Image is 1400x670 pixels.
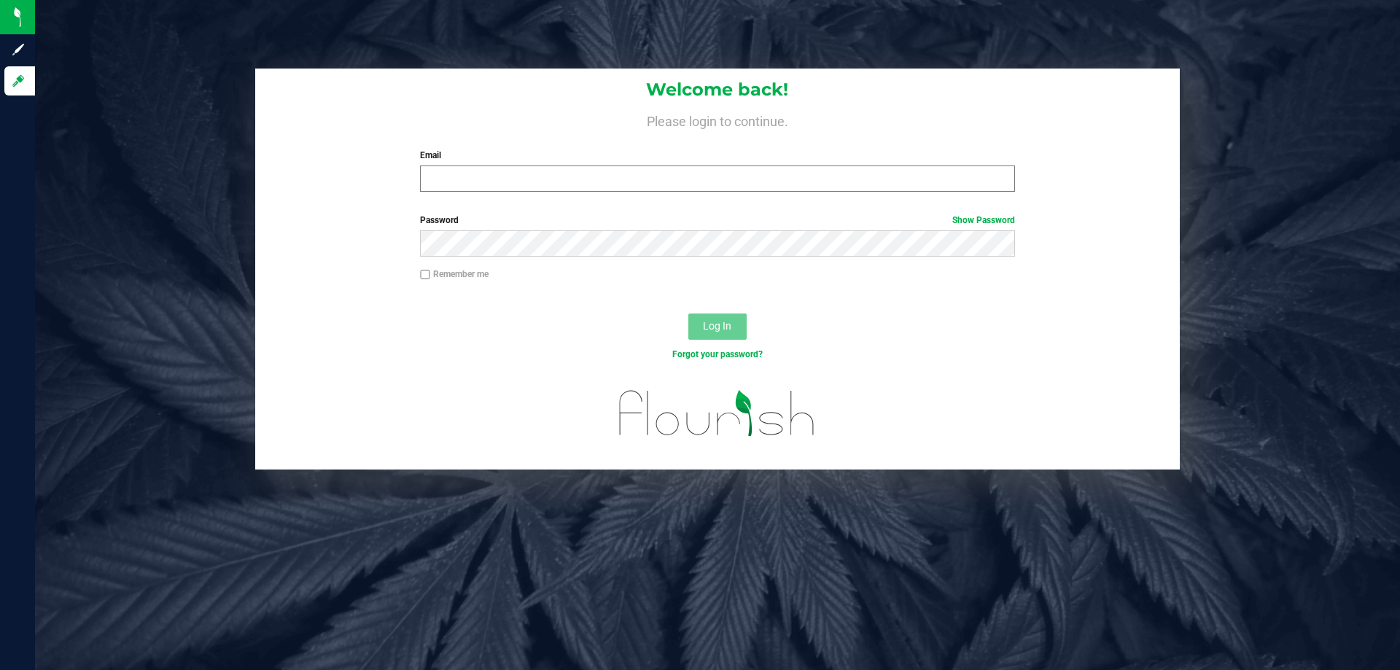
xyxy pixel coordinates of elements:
[688,313,747,340] button: Log In
[420,268,489,281] label: Remember me
[11,74,26,88] inline-svg: Log in
[420,215,459,225] span: Password
[420,270,430,280] input: Remember me
[11,42,26,57] inline-svg: Sign up
[255,111,1180,128] h4: Please login to continue.
[703,320,731,332] span: Log In
[672,349,763,359] a: Forgot your password?
[602,376,833,451] img: flourish_logo.svg
[952,215,1015,225] a: Show Password
[420,149,1014,162] label: Email
[255,80,1180,99] h1: Welcome back!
